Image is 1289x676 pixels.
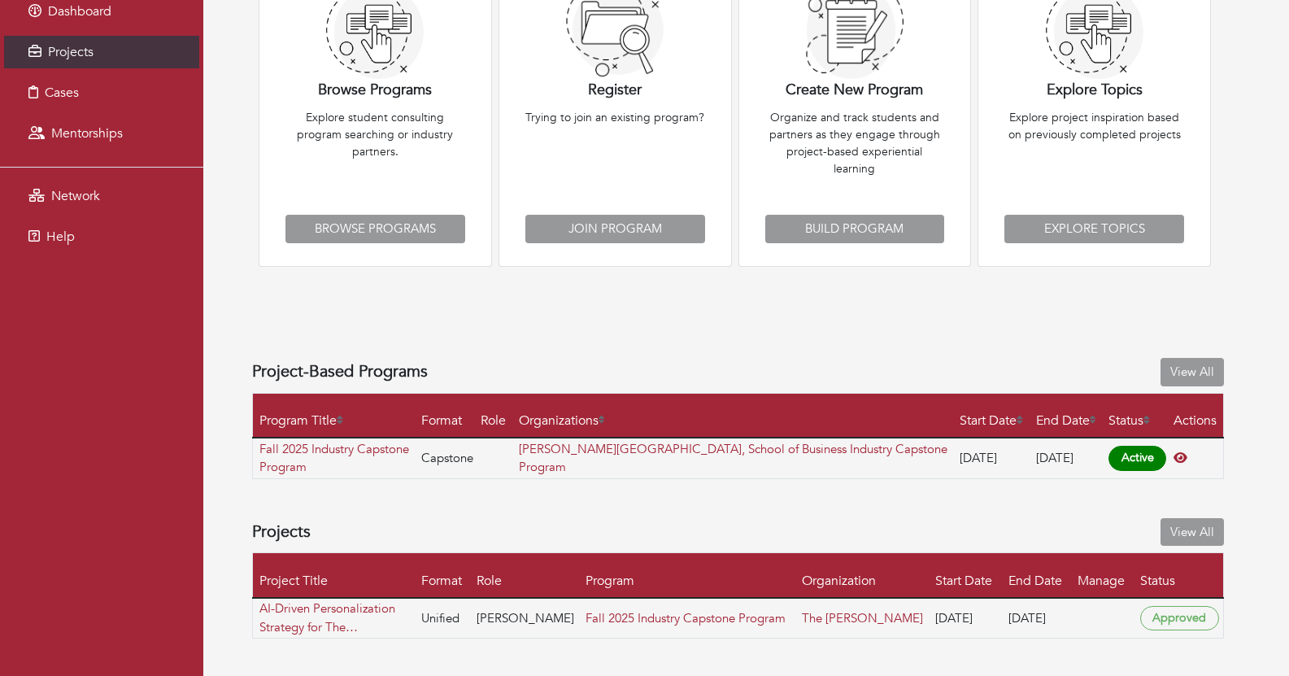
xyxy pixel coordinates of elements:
a: Fall 2025 Industry Capstone Program [259,440,414,477]
span: Projects [48,43,94,61]
th: Format [415,393,474,438]
p: Register [525,79,705,101]
a: Start Date [960,412,1023,430]
a: [PERSON_NAME][GEOGRAPHIC_DATA], School of Business Industry Capstone Program [519,441,947,476]
span: Mentorships [51,124,123,142]
th: Format [415,553,471,598]
h4: Projects [252,522,311,542]
span: Active [1108,446,1166,471]
th: Organization [795,553,929,598]
a: Network [4,180,199,212]
p: Explore project inspiration based on previously completed projects [1004,109,1184,207]
td: Unified [415,598,471,639]
a: View All [1161,358,1224,386]
td: [DATE] [1002,598,1071,639]
td: [DATE] [929,598,1001,639]
th: Status [1134,553,1224,598]
a: View All [1161,518,1224,547]
h4: Project-Based Programs [252,362,428,382]
a: The [PERSON_NAME] [802,610,923,626]
a: End Date [1036,412,1096,430]
a: Mentorships [4,117,199,150]
a: Cases [4,76,199,109]
a: Fall 2025 Industry Capstone Program [586,610,786,626]
span: Cases [45,84,79,102]
th: Program [579,553,795,598]
td: [PERSON_NAME] [470,598,579,639]
p: Explore student consulting program searching or industry partners. [285,109,465,207]
p: Explore Topics [1004,79,1184,101]
th: Role [474,393,512,438]
th: Manage [1071,553,1134,598]
td: Capstone [415,438,474,478]
a: Explore Topics [1004,215,1184,243]
span: Approved [1140,606,1219,631]
p: Create New Program [765,79,945,101]
a: Program Title [259,412,343,430]
a: Help [4,220,199,253]
th: Role [470,553,579,598]
td: [DATE] [953,438,1030,478]
th: Actions [1167,393,1224,438]
p: Browse Programs [285,79,465,101]
a: Build Program [765,215,945,243]
a: Projects [4,36,199,68]
p: Organize and track students and partners as they engage through project-based experiential learning [765,109,945,207]
a: Organizations [519,412,605,430]
span: Dashboard [48,2,111,20]
span: Help [46,228,75,246]
p: Trying to join an existing program? [525,109,705,207]
a: AI-Driven Personalization Strategy for The [PERSON_NAME] [259,600,414,636]
th: End Date [1002,553,1071,598]
a: Join Program [525,215,705,243]
span: Network [51,187,100,205]
th: Project Title [253,553,415,598]
a: Browse Programs [285,215,465,243]
a: Status [1108,412,1150,430]
td: [DATE] [1030,438,1103,478]
th: Start Date [929,553,1001,598]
